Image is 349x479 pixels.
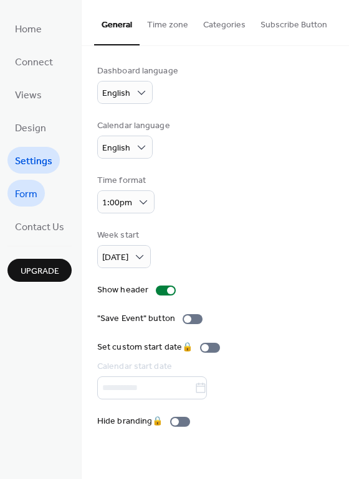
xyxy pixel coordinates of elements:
[102,249,128,266] span: [DATE]
[15,152,52,171] span: Settings
[15,53,53,72] span: Connect
[15,20,42,39] span: Home
[7,180,45,207] a: Form
[7,259,72,282] button: Upgrade
[97,65,178,78] div: Dashboard language
[102,85,130,102] span: English
[15,218,64,237] span: Contact Us
[7,147,60,174] a: Settings
[97,312,175,325] div: "Save Event" button
[15,119,46,138] span: Design
[7,81,49,108] a: Views
[97,174,152,187] div: Time format
[15,86,42,105] span: Views
[97,229,148,242] div: Week start
[7,114,54,141] a: Design
[102,195,132,212] span: 1:00pm
[7,213,72,240] a: Contact Us
[97,119,170,133] div: Calendar language
[15,185,37,204] span: Form
[102,140,130,157] span: English
[7,15,49,42] a: Home
[97,284,148,297] div: Show header
[7,48,60,75] a: Connect
[21,265,59,278] span: Upgrade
